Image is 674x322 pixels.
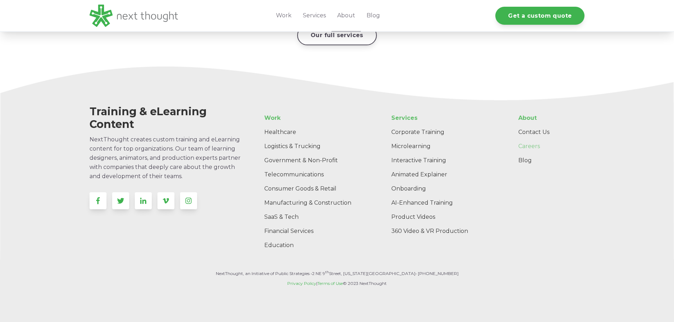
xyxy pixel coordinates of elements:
a: AI-Enhanced Training [386,196,500,210]
a: SaaS & Tech [259,210,365,224]
a: Privacy Policy [287,281,316,286]
a: Microlearning [386,139,500,153]
a: Terms of Use [317,281,343,286]
a: Education [259,238,365,252]
a: Our full services [297,25,377,45]
a: Interactive Training [386,153,500,168]
div: Navigation Menu [386,111,500,238]
a: Work [259,111,365,125]
a: Corporate Training [386,125,500,139]
a: Product Videos [386,210,500,224]
a: Blog [513,153,584,168]
div: Navigation Menu [513,111,584,168]
span: NextThought creates custom training and eLearning content for top organizations. Our team of lear... [90,136,241,180]
img: LG - NextThought Logo [90,5,178,27]
div: Navigation Menu [259,111,339,252]
p: | © 2023 NextThought [90,280,585,287]
p: NextThought, an Initiative of Public Strategies • • [PHONE_NUMBER] [90,270,585,277]
sup: th [325,270,329,274]
a: Contact Us [513,125,584,139]
a: Get a custom quote [495,7,584,25]
a: Animated Explainer [386,168,500,182]
span: 2 NE 9 [312,271,325,276]
a: Logistics & Trucking [259,139,365,153]
a: Consumer Goods & Retail [259,182,365,196]
a: Telecommunications [259,168,365,182]
span: Street, [US_STATE][GEOGRAPHIC_DATA] [329,271,415,276]
a: Healthcare [259,125,365,139]
a: Services [386,111,500,125]
a: Careers [513,139,584,153]
a: 360 Video & VR Production [386,224,500,238]
a: Onboarding [386,182,500,196]
a: Manufacturing & Construction [259,196,365,210]
a: Financial Services [259,224,365,238]
span: Training & eLearning Content [90,105,207,131]
a: Government & Non-Profit [259,153,365,168]
a: About [513,111,584,125]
